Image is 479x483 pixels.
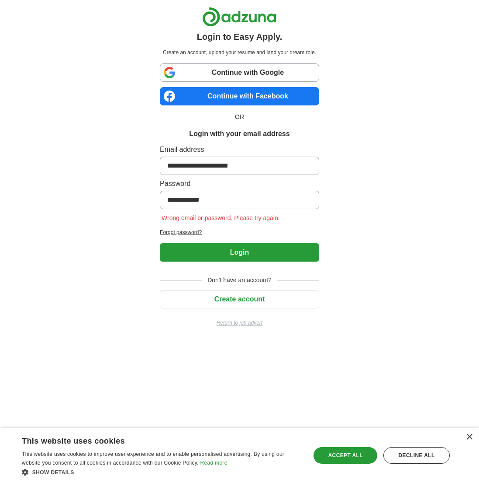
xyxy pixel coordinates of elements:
span: Wrong email or password. Please try again. [160,214,282,221]
h1: Login to Easy Apply. [197,30,283,43]
a: Return to job advert [160,319,319,327]
div: Decline all [383,447,450,464]
span: Don't have an account? [202,276,277,285]
div: Show details [22,468,302,476]
label: Email address [160,144,319,155]
span: Show details [32,469,74,476]
div: This website uses cookies [22,433,280,446]
div: Accept all [314,447,377,464]
button: Create account [160,290,319,308]
a: Forgot password? [160,228,319,236]
img: Adzuna logo [202,7,276,27]
a: Read more, opens a new window [200,460,227,466]
span: OR [230,112,249,122]
p: Create an account, upload your resume and land your dream role. [162,49,317,56]
a: Continue with Facebook [160,87,319,105]
a: Create account [160,295,319,303]
a: Continue with Google [160,63,319,82]
span: This website uses cookies to improve user experience and to enable personalised advertising. By u... [22,451,284,466]
h1: Login with your email address [189,129,289,139]
button: Login [160,243,319,262]
div: Close [466,434,472,441]
label: Password [160,178,319,189]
